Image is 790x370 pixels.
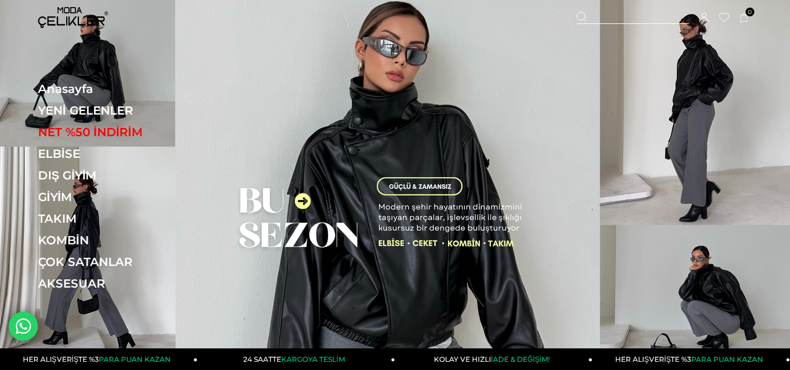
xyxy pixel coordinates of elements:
[38,125,199,139] a: NET %50 İNDİRİM
[198,348,395,370] a: 24 SAATTEKARGOYA TESLİM
[592,348,790,370] a: HER ALIŞVERİŞTE %3PARA PUAN KAZAN
[740,13,748,22] a: 0
[38,190,199,204] a: GİYİM
[38,168,199,182] a: DIŞ GİYİM
[491,355,550,364] span: İADE & DEĞİŞİM!
[281,355,344,364] span: KARGOYA TESLİM
[38,147,199,161] a: ELBİSE
[38,233,199,247] a: KOMBİN
[38,103,199,117] a: YENİ GELENLER
[99,355,171,364] span: PARA PUAN KAZAN
[691,355,763,364] span: PARA PUAN KAZAN
[746,8,754,16] span: 0
[38,255,199,269] a: ÇOK SATANLAR
[38,82,199,96] a: Anasayfa
[38,276,199,291] a: AKSESUAR
[38,7,108,28] img: logo
[38,212,199,226] a: TAKIM
[395,348,593,370] a: KOLAY VE HIZLIİADE & DEĞİŞİM!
